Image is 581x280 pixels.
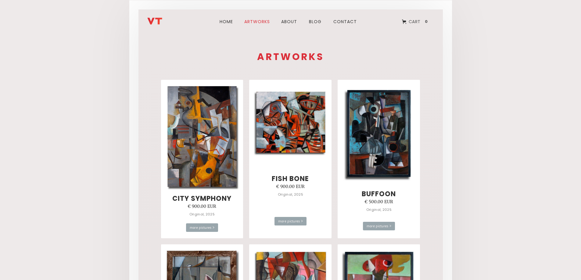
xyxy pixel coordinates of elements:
[216,11,237,33] a: Home
[278,11,301,33] a: about
[253,90,328,157] img: Painting, 75 w x 85 h cm, Oil on canvas
[241,11,273,33] a: ARTWORks
[188,202,217,210] div: € 900.00 EUR
[409,18,421,26] div: Cart
[147,12,184,25] a: home
[397,15,434,28] a: Open cart
[364,198,393,206] div: € 500.00 EUR
[158,52,423,62] h1: ARTworks
[305,11,325,33] a: blog
[366,206,392,214] div: Original, 2025
[147,18,162,25] img: Vladimir Titov
[278,190,303,198] div: Original, 2025
[249,80,332,238] a: fish bone€ 900.00 EUROriginal, 2025more pictures >
[363,222,395,230] div: more pictures >
[423,19,429,24] div: 0
[172,195,231,202] h3: city ​​symphony
[186,223,218,232] div: more pictures >
[362,190,396,198] h3: buffoon
[338,80,420,238] a: buffoon€ 500.00 EUROriginal, 2025more pictures >
[342,85,416,183] img: Painting, 50 w x 70 h cm, Oil on canvas
[276,183,305,190] div: € 900.00 EUR
[189,210,215,218] div: Original, 2025
[161,80,243,238] a: city ​​symphony€ 900.00 EUROriginal, 2025more pictures >
[330,11,360,33] a: Contact
[274,217,307,225] div: more pictures >
[272,175,309,183] h3: fish bone
[165,83,239,190] img: Painting, 120 w x 80 h cm, Oil on canvas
